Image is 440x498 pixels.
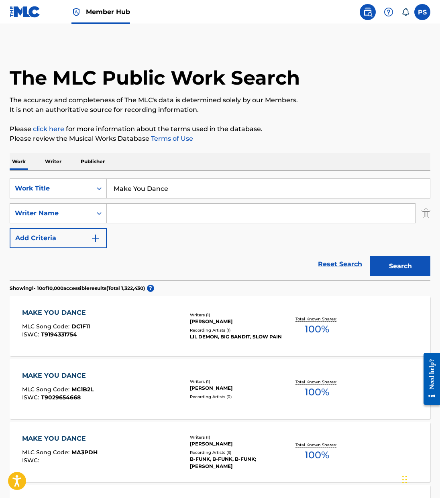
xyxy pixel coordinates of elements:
[10,6,41,18] img: MLC Logo
[71,7,81,17] img: Top Rightsholder
[22,308,90,318] div: MAKE YOU DANCE
[91,233,100,243] img: 9d2ae6d4665cec9f34b9.svg
[10,66,300,90] h1: The MLC Public Work Search
[370,256,430,276] button: Search
[22,371,94,381] div: MAKE YOU DANCE
[305,448,329,462] span: 100 %
[295,379,338,385] p: Total Known Shares:
[190,379,282,385] div: Writers ( 1 )
[190,385,282,392] div: [PERSON_NAME]
[22,457,41,464] span: ISWC :
[314,255,366,273] a: Reset Search
[22,394,41,401] span: ISWC :
[401,8,409,16] div: Notifications
[43,153,64,170] p: Writer
[190,318,282,325] div: [PERSON_NAME]
[41,331,77,338] span: T9194331754
[384,7,393,17] img: help
[22,449,71,456] span: MLC Song Code :
[147,285,154,292] span: ?
[422,203,430,223] img: Delete Criterion
[10,359,430,419] a: MAKE YOU DANCEMLC Song Code:MC1B2LISWC:T9029654668Writers (1)[PERSON_NAME]Recording Artists (0)To...
[22,331,41,338] span: ISWC :
[86,7,130,16] span: Member Hub
[190,394,282,400] div: Recording Artists ( 0 )
[305,322,329,336] span: 100 %
[22,434,98,443] div: MAKE YOU DANCE
[10,296,430,356] a: MAKE YOU DANCEMLC Song Code:DC1F11ISWC:T9194331754Writers (1)[PERSON_NAME]Recording Artists (1)LI...
[10,178,430,280] form: Search Form
[10,105,430,115] p: It is not an authoritative source for recording information.
[15,184,87,193] div: Work Title
[10,124,430,134] p: Please for more information about the terms used in the database.
[305,385,329,399] span: 100 %
[190,327,282,333] div: Recording Artists ( 1 )
[15,209,87,218] div: Writer Name
[10,228,107,248] button: Add Criteria
[10,285,145,292] p: Showing 1 - 10 of 10,000 accessible results (Total 1,322,430 )
[78,153,107,170] p: Publisher
[71,449,98,456] span: MA3PDH
[295,316,338,322] p: Total Known Shares:
[41,394,81,401] span: T9029654668
[71,386,94,393] span: MC1B2L
[402,468,407,492] div: Drag
[10,134,430,144] p: Please review the Musical Works Database
[190,434,282,440] div: Writers ( 1 )
[418,346,440,411] iframe: Resource Center
[10,95,430,105] p: The accuracy and completeness of The MLC's data is determined solely by our Members.
[295,442,338,448] p: Total Known Shares:
[360,4,376,20] a: Public Search
[190,455,282,470] div: B-FUNK, B-FUNK, B-FUNK;[PERSON_NAME]
[22,323,71,330] span: MLC Song Code :
[149,135,193,142] a: Terms of Use
[22,386,71,393] span: MLC Song Code :
[414,4,430,20] div: User Menu
[10,422,430,482] a: MAKE YOU DANCEMLC Song Code:MA3PDHISWC:Writers (1)[PERSON_NAME]Recording Artists (3)B-FUNK, B-FUN...
[381,4,397,20] div: Help
[71,323,90,330] span: DC1F11
[10,153,28,170] p: Work
[33,125,64,133] a: click here
[363,7,373,17] img: search
[190,440,282,447] div: [PERSON_NAME]
[400,460,440,498] iframe: Chat Widget
[190,449,282,455] div: Recording Artists ( 3 )
[190,333,282,340] div: LIL DEMON, BIG BANDIT, SLOW PAIN
[190,312,282,318] div: Writers ( 1 )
